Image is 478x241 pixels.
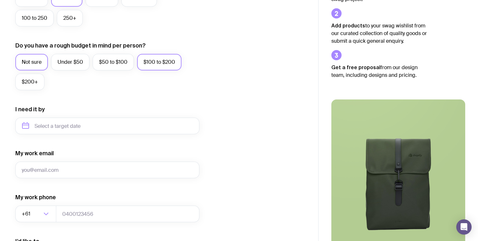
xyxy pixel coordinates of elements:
label: Under $50 [51,54,89,70]
label: $100 to $200 [137,54,181,70]
label: My work email [15,150,54,157]
span: +61 [22,206,32,222]
label: Not sure [15,54,48,70]
label: Do you have a rough budget in mind per person? [15,42,146,49]
label: I need it by [15,106,45,113]
p: to your swag wishlist from our curated collection of quality goods or submit a quick general enqu... [331,22,427,45]
p: from our design team, including designs and pricing. [331,63,427,79]
input: Search for option [32,206,42,222]
div: Open Intercom Messenger [456,219,472,235]
label: $50 to $100 [93,54,134,70]
label: My work phone [15,194,56,201]
input: you@email.com [15,162,199,178]
input: Select a target date [15,118,199,134]
label: $200+ [15,74,44,90]
strong: Add products [331,23,365,28]
strong: Get a free proposal [331,64,381,70]
label: 250+ [57,10,83,26]
input: 0400123456 [56,206,199,222]
div: Search for option [15,206,56,222]
label: 100 to 250 [15,10,54,26]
